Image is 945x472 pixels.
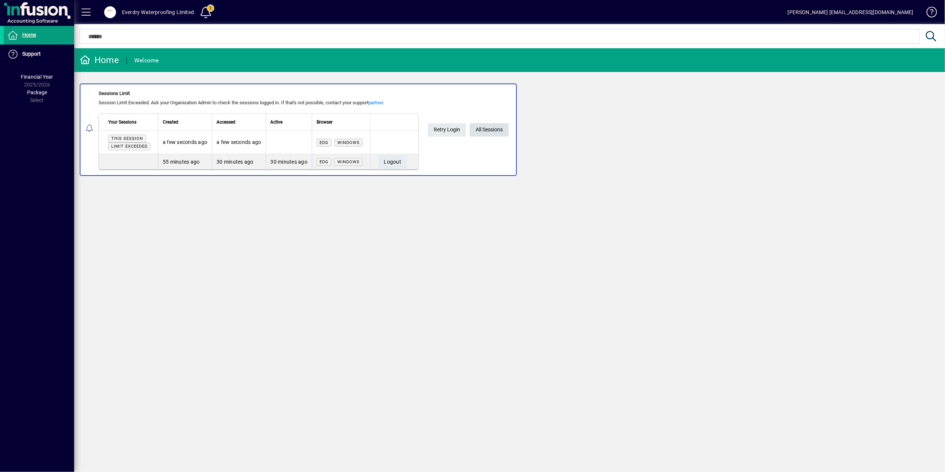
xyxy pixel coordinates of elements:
[320,140,328,145] span: Edg
[22,51,41,57] span: Support
[921,1,936,26] a: Knowledge Base
[74,83,945,176] app-alert-notification-menu-item: Sessions Limit
[158,154,212,169] td: 55 minutes ago
[337,160,360,164] span: Windows
[158,131,212,154] td: a few seconds ago
[122,6,194,18] div: Everdry Waterproofing Limited
[212,154,265,169] td: 30 minutes ago
[163,118,178,126] span: Created
[317,118,333,126] span: Browser
[428,123,466,137] button: Retry Login
[111,144,148,149] span: Limit exceeded
[108,118,136,126] span: Your Sessions
[22,32,36,38] span: Home
[266,154,312,169] td: 30 minutes ago
[470,123,509,137] a: All Sessions
[788,6,913,18] div: [PERSON_NAME] [EMAIL_ADDRESS][DOMAIN_NAME]
[80,54,119,66] div: Home
[271,118,283,126] span: Active
[217,118,235,126] span: Accessed
[134,55,159,66] div: Welcome
[212,131,265,154] td: a few seconds ago
[378,155,407,169] button: Logout
[98,6,122,19] button: Profile
[384,156,402,168] span: Logout
[369,100,383,105] a: partner
[111,136,143,141] span: This session
[337,140,360,145] span: Windows
[434,124,460,136] span: Retry Login
[99,90,419,97] div: Sessions Limit
[320,160,328,164] span: Edg
[27,89,47,95] span: Package
[4,45,74,63] a: Support
[21,74,53,80] span: Financial Year
[476,124,503,136] span: All Sessions
[99,99,419,106] div: Session Limit Exceeded. Ask your Organisation Admin to check the sessions logged in. If that's no...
